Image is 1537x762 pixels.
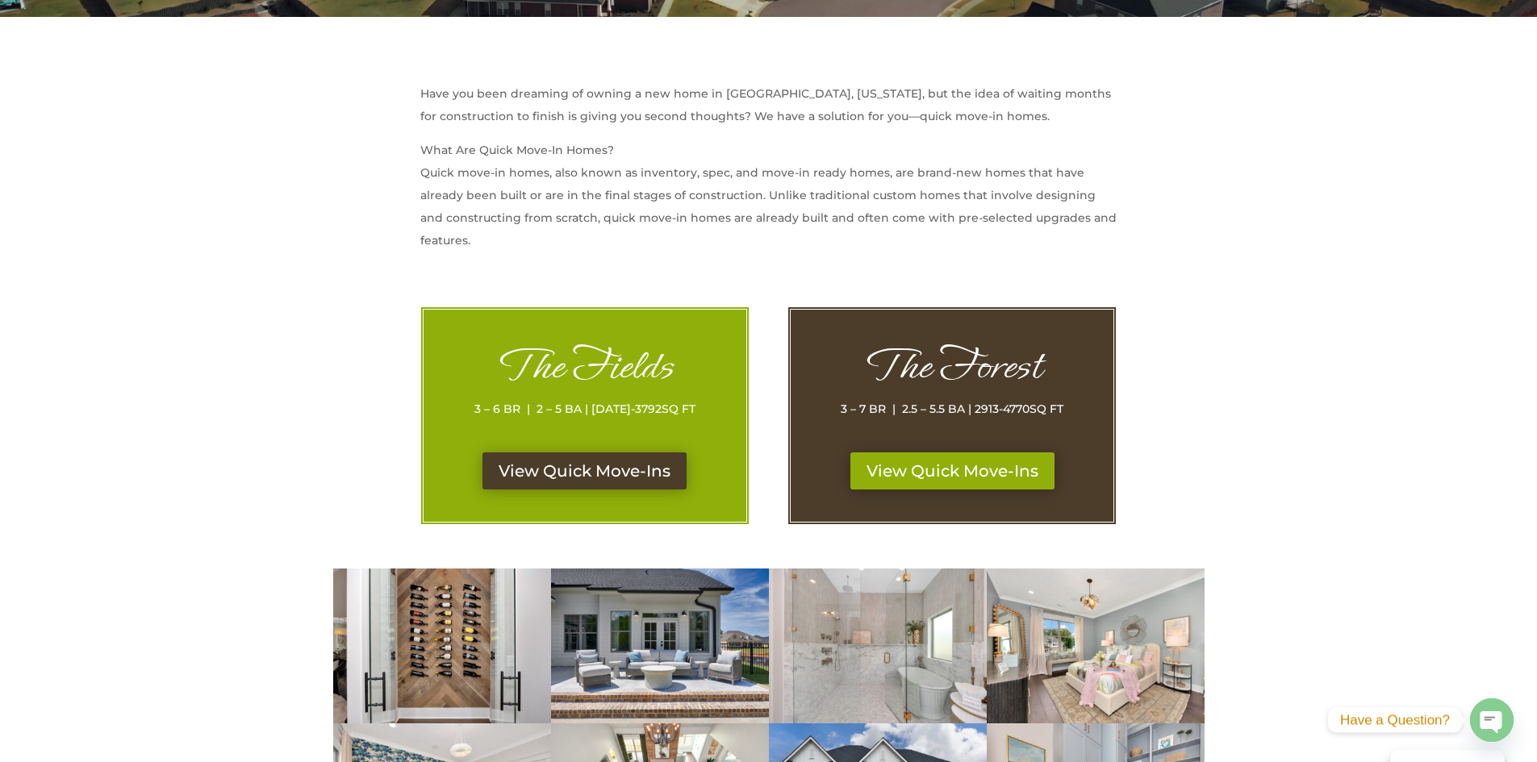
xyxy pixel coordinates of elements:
[662,402,695,416] span: SQ FT
[850,452,1055,489] a: View Quick Move-Ins
[1030,402,1063,416] span: SQ FT
[987,568,1205,723] img: 2106-Forest-Gate-82-400x284.jpg
[456,342,714,398] h1: The Fields
[823,342,1081,398] h1: The Forest
[474,402,662,416] span: 3 – 6 BR | 2 – 5 BA | [DATE]-3792
[420,82,1117,139] p: Have you been dreaming of owning a new home in [GEOGRAPHIC_DATA], [US_STATE], but the idea of wai...
[333,568,551,723] img: 2106-Forest-Gate-27-400x284.jpg
[551,568,769,723] img: 2106-Forest-Gate-8-400x284.jpg
[823,398,1081,420] p: 3 – 7 BR | 2.5 – 5.5 BA | 2913-4770
[482,452,687,489] a: View Quick Move-Ins
[420,139,1117,263] p: What Are Quick Move-In Homes? Quick move-in homes, also known as inventory, spec, and move-in rea...
[769,568,987,723] img: 2106-Forest-Gate-61-400x284.jpg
